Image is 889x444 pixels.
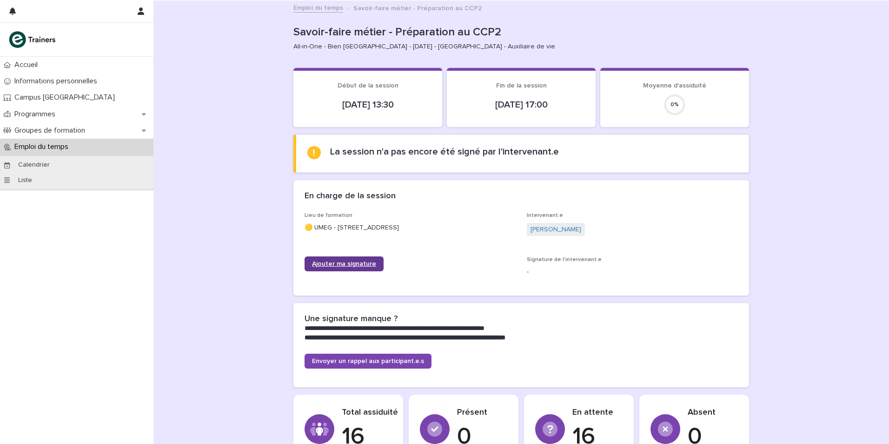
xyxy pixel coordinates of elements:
span: Moyenne d'assiduité [643,82,706,89]
h2: La session n'a pas encore été signé par l'intervenant.e [330,146,559,157]
a: [PERSON_NAME] [531,225,581,235]
a: Emploi du temps [293,2,343,13]
span: Intervenant.e [527,213,563,218]
p: Accueil [11,61,45,69]
span: Signature de l'intervenant.e [527,257,602,262]
h2: Une signature manque ? [305,314,398,324]
p: Présent [457,408,507,418]
p: [DATE] 17:00 [458,99,584,110]
p: Emploi du temps [11,142,76,151]
p: Savoir-faire métier - Préparation au CCP2 [293,26,745,39]
p: Savoir-faire métier - Préparation au CCP2 [353,2,482,13]
span: Fin de la session [496,82,547,89]
p: Campus [GEOGRAPHIC_DATA] [11,93,122,102]
p: Calendrier [11,161,57,169]
p: Groupes de formation [11,126,93,135]
p: Absent [688,408,738,418]
a: Ajouter ma signature [305,256,384,271]
span: Début de la session [338,82,398,89]
img: K0CqGN7SDeD6s4JG8KQk [7,30,59,49]
span: Ajouter ma signature [312,261,376,267]
p: All-in-One - Bien [GEOGRAPHIC_DATA] - [DATE] - [GEOGRAPHIC_DATA] - Auxiliaire de vie [293,43,742,51]
span: Lieu de formation [305,213,352,218]
p: - [527,267,738,277]
p: Total assiduité [342,408,398,418]
p: 🟡 UMEG - [STREET_ADDRESS] [305,223,516,233]
div: 0 % [663,101,686,108]
p: Informations personnelles [11,77,105,86]
p: Liste [11,176,40,184]
p: En attente [572,408,623,418]
p: Programmes [11,110,63,119]
span: Envoyer un rappel aux participant.e.s [312,358,424,364]
h2: En charge de la session [305,191,396,202]
p: [DATE] 13:30 [305,99,431,110]
a: Envoyer un rappel aux participant.e.s [305,354,431,369]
